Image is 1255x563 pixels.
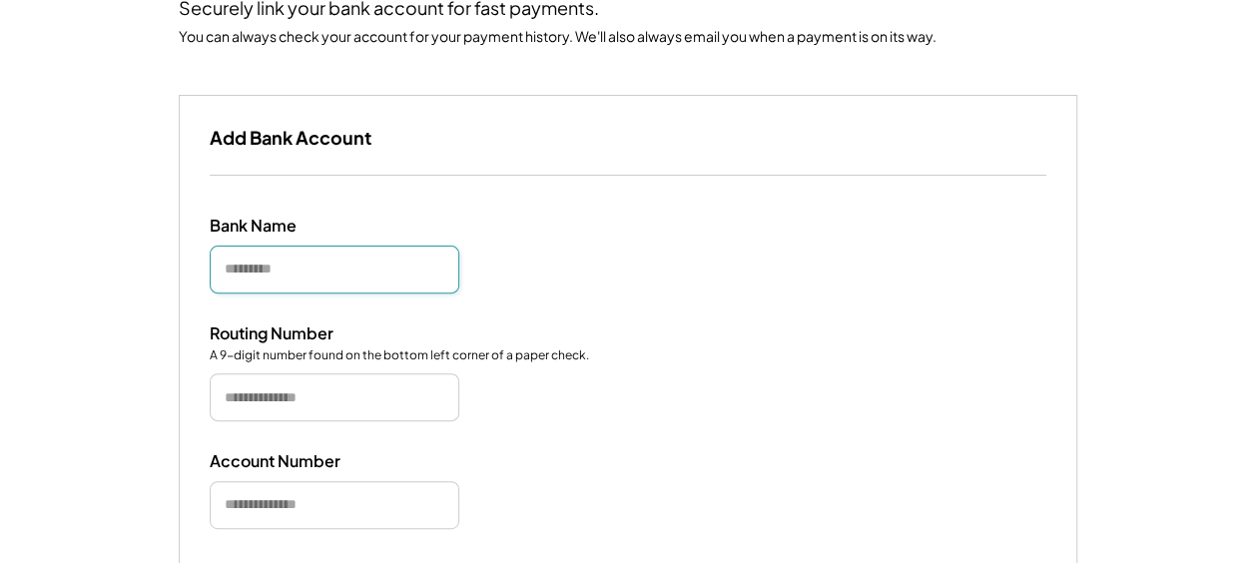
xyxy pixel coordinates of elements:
h3: Add Bank Account [210,126,371,149]
div: Account Number [210,451,409,472]
div: A 9-digit number found on the bottom left corner of a paper check. [210,347,589,364]
div: Bank Name [210,216,409,237]
div: Routing Number [210,323,409,344]
div: You can always check your account for your payment history. We'll also always email you when a pa... [179,27,1077,45]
